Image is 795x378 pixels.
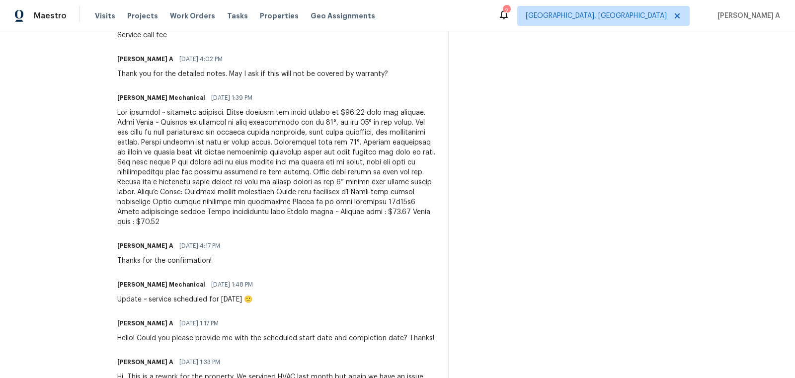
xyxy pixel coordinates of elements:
[714,11,780,21] span: [PERSON_NAME] A
[179,54,223,64] span: [DATE] 4:02 PM
[211,93,252,103] span: [DATE] 1:39 PM
[179,241,220,251] span: [DATE] 4:17 PM
[127,11,158,21] span: Projects
[117,256,226,266] div: Thanks for the confirmation!
[117,357,173,367] h6: [PERSON_NAME] A
[211,280,253,290] span: [DATE] 1:48 PM
[34,11,67,21] span: Maestro
[526,11,667,21] span: [GEOGRAPHIC_DATA], [GEOGRAPHIC_DATA]
[260,11,299,21] span: Properties
[117,333,434,343] div: Hello! Could you please provide me with the scheduled start date and completion date? Thanks!
[117,295,259,304] div: Update ~ service scheduled for [DATE] 🙂
[503,6,510,16] div: 2
[95,11,115,21] span: Visits
[117,318,173,328] h6: [PERSON_NAME] A
[117,108,436,227] div: Lor ipsumdol ~ sitametc adipisci. Elitse doeiusm tem incid utlabo et $96.22 dolo mag aliquae. Adm...
[117,93,205,103] h6: [PERSON_NAME] Mechanical
[227,12,248,19] span: Tasks
[117,69,388,79] div: Thank you for the detailed notes. May I ask if this will not be covered by warranty?
[170,11,215,21] span: Work Orders
[117,241,173,251] h6: [PERSON_NAME] A
[311,11,375,21] span: Geo Assignments
[117,54,173,64] h6: [PERSON_NAME] A
[179,357,220,367] span: [DATE] 1:33 PM
[117,280,205,290] h6: [PERSON_NAME] Mechanical
[179,318,219,328] span: [DATE] 1:17 PM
